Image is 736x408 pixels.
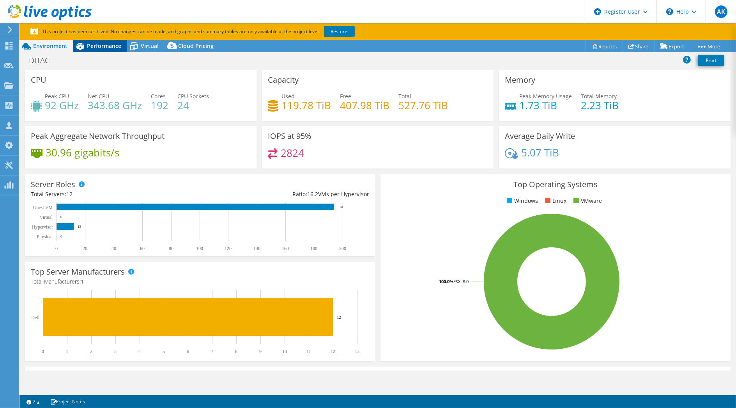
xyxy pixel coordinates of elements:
span: AK [715,5,727,18]
h4: 5.07 TiB [521,148,559,157]
li: Windows [505,197,538,205]
text: Physical [37,234,53,239]
text: Virtual [40,215,53,220]
text: 3 [114,349,117,354]
text: 6 [187,349,189,354]
text: 0 [55,246,58,251]
text: Hypervisor [32,224,53,230]
a: Restore [324,26,355,37]
span: Peak CPU [45,92,69,100]
text: 13 [355,349,359,354]
h3: Top Operating Systems [386,180,725,189]
a: Share [623,40,655,52]
span: 12 [66,190,73,198]
div: Total Servers: [31,190,200,199]
h4: 119.78 TiB [281,101,331,110]
a: More [690,40,726,52]
text: 7 [211,349,213,354]
a: 2 [21,397,45,406]
h3: Average Daily Write [505,132,575,140]
svg: \n [666,8,673,15]
div: Ratio: VMs per Hypervisor [200,190,369,199]
text: 180 [310,246,317,251]
span: Environment [33,42,67,50]
span: Net CPU [88,92,109,100]
h4: 527.76 TiB [398,101,448,110]
text: 10 [282,349,287,354]
span: Total [398,92,411,100]
p: This project has been archived. No changes can be made, and graphs and summary tables are only av... [30,27,412,36]
text: 40 [111,246,116,251]
text: 80 [169,246,173,251]
span: Peak Memory Usage [519,92,572,100]
text: 194 [338,205,343,209]
h3: Peak Aggregate Network Throughput [31,132,165,140]
tspan: ESXi 8.0 [453,279,469,284]
text: 12 [331,349,335,354]
text: 12 [337,315,341,319]
h4: 30.96 gigabits/s [46,148,119,157]
text: 8 [235,349,237,354]
h4: 92 GHz [45,101,79,110]
text: 120 [225,246,232,251]
span: Cores [151,92,166,100]
h3: CPU [31,76,46,84]
span: CPU Sockets [177,92,209,100]
li: VMware [571,197,602,205]
text: 1 [66,349,68,354]
text: 9 [259,349,262,354]
a: Export [654,40,690,52]
tspan: 100.0% [439,279,453,284]
h4: 1.73 TiB [519,101,572,110]
li: Linux [543,197,566,205]
span: Used [281,92,295,100]
h4: Total Manufacturers: [31,277,369,286]
text: 200 [339,246,346,251]
text: 11 [306,349,311,354]
a: Project Notes [45,397,90,406]
h1: DITAC [25,56,62,65]
text: 0 [42,349,44,354]
text: 160 [282,246,289,251]
text: Guest VM [33,205,53,210]
text: 140 [253,246,260,251]
h3: Top Server Manufacturers [31,268,125,276]
text: Dell [31,315,39,320]
a: Reports [586,40,623,52]
h4: 407.98 TiB [340,101,389,110]
h4: 2824 [281,149,304,157]
h3: Capacity [268,76,299,84]
h3: Server Roles [31,180,75,189]
text: 0 [60,234,62,238]
h3: IOPS at 95% [268,132,311,140]
span: Virtual [141,42,159,50]
span: Performance [87,42,121,50]
text: 5 [163,349,165,354]
h4: 2.23 TiB [581,101,619,110]
text: 12 [78,225,81,229]
span: 16.2 [307,190,318,198]
a: Print [698,55,724,66]
text: 0 [60,215,62,219]
h4: 24 [177,101,209,110]
h4: 343.68 GHz [88,101,142,110]
text: 60 [140,246,145,251]
h3: Memory [505,76,535,84]
span: Total Memory [581,92,617,100]
text: 20 [83,246,87,251]
text: 4 [138,349,141,354]
span: Cloud Pricing [178,42,214,50]
text: 100 [196,246,203,251]
h4: 192 [151,101,168,110]
span: Free [340,92,351,100]
text: 2 [90,349,92,354]
span: 1 [81,278,84,285]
